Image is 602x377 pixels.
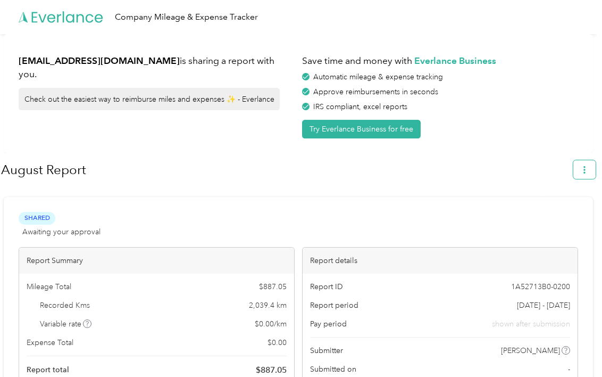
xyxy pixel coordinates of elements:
[310,300,358,311] span: Report period
[313,72,443,81] span: Automatic mileage & expense tracking
[1,157,566,183] h1: August Report
[517,300,570,311] span: [DATE] - [DATE]
[568,364,570,375] span: -
[302,120,421,138] button: Try Everlance Business for free
[501,345,560,356] span: [PERSON_NAME]
[255,318,287,330] span: $ 0.00 / km
[310,345,343,356] span: Submitter
[27,281,71,292] span: Mileage Total
[115,11,258,24] div: Company Mileage & Expense Tracker
[313,87,438,96] span: Approve reimbursements in seconds
[414,55,496,66] strong: Everlance Business
[19,212,55,224] span: Shared
[310,364,356,375] span: Submitted on
[249,300,287,311] span: 2,039.4 km
[40,300,90,311] span: Recorded Kms
[27,364,69,375] span: Report total
[19,88,280,110] div: Check out the easiest way to reimburse miles and expenses ✨ - Everlance
[302,54,578,68] h1: Save time and money with
[259,281,287,292] span: $ 887.05
[310,281,343,292] span: Report ID
[511,281,570,292] span: 1A52713B0-0200
[310,318,347,330] span: Pay period
[303,248,578,274] div: Report details
[492,318,570,330] span: shown after submission
[19,55,180,66] strong: [EMAIL_ADDRESS][DOMAIN_NAME]
[313,102,407,111] span: IRS compliant, excel reports
[19,248,294,274] div: Report Summary
[40,318,92,330] span: Variable rate
[22,226,101,237] span: Awaiting your approval
[256,364,287,376] span: $ 887.05
[19,54,295,80] h1: is sharing a report with you.
[27,337,73,348] span: Expense Total
[267,337,287,348] span: $ 0.00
